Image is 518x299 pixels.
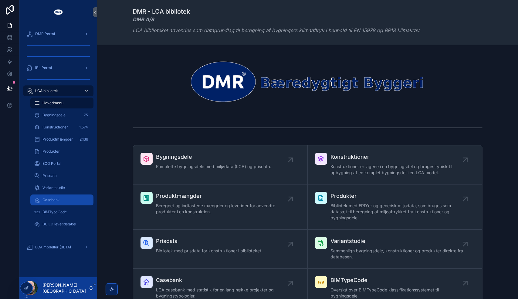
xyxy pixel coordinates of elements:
[156,192,290,200] span: Produktmængder
[42,137,73,142] span: Produktmængder
[133,16,154,22] em: DMR A/S
[35,88,58,93] span: LCA bibliotek
[133,27,421,33] em: LCA biblioteket anvendes som datagrundlag til beregning af bygningers klimaaftryk i henhold til E...
[133,7,421,16] h1: DMR - LCA bibliotek
[42,222,76,227] span: BUILD levetidstabel
[42,198,60,202] span: Casebank
[53,7,63,17] img: App logo
[30,146,93,157] a: Produkter
[308,145,482,184] a: KonstruktionerKonstruktioner er lagene i en bygningsdel og bruges typisk til opbygning af en komp...
[308,230,482,269] a: VariantstudieSammenlign bygningsdele, konstruktioner og produkter direkte fra databasen.
[133,230,308,269] a: PrisdataBibliotek med prisdata for konstruktioner i biblioteket.
[30,122,93,133] a: Konstruktioner1,574
[42,173,57,178] span: Prisdata
[331,248,465,260] span: Sammenlign bygningsdele, konstruktioner og produkter direkte fra databasen.
[331,276,465,284] span: BIMTypeCode
[156,287,290,299] span: LCA casebank med statistik for en lang række projekter og bygningstypologier.
[42,161,61,166] span: ECO Portal
[308,184,482,230] a: ProdukterBibliotek med EPD'er og generisk miljødata, som bruges som datasæt til beregning af milj...
[23,85,93,96] a: LCA bibliotek
[30,170,93,181] a: Prisdata
[82,111,90,119] div: 75
[78,136,90,143] div: 2,136
[30,194,93,205] a: Casebank
[133,60,482,103] img: 30478-dmr_logo_baeredygtigt-byggeri_space-arround---noloco---narrow---transparrent---white-DMR.png
[331,192,465,200] span: Produkter
[30,134,93,145] a: Produktmængder2,136
[133,145,308,184] a: BygningsdeleKomplette bygningsdele med miljødata (LCA) og prisdata.
[42,113,66,118] span: Bygningsdele
[30,110,93,121] a: Bygningsdele75
[156,276,290,284] span: Casebank
[77,124,90,131] div: 1,574
[156,237,263,245] span: Prisdata
[156,153,272,161] span: Bygningsdele
[35,65,52,70] span: iBL Portal
[42,125,68,130] span: Konstruktioner
[30,182,93,193] a: Variantstudie
[42,282,89,294] p: [PERSON_NAME] [GEOGRAPHIC_DATA]
[156,203,290,215] span: Beregnet og indtastede mængder og levetider for anvendte produkter i en konstruktion.
[30,98,93,108] a: Hovedmenu
[42,185,65,190] span: Variantstudie
[23,28,93,39] a: DMR Portal
[331,287,465,299] span: Oversigt over BIMTypeCode klassifikationssystemet til bygningsdele.
[23,242,93,253] a: LCA modeller (BETA)
[42,149,60,154] span: Produkter
[156,164,272,170] span: Komplette bygningsdele med miljødata (LCA) og prisdata.
[23,62,93,73] a: iBL Portal
[35,32,55,36] span: DMR Portal
[331,203,465,221] span: Bibliotek med EPD'er og generisk miljødata, som bruges som datasæt til beregning af miljøaftrykke...
[35,245,71,250] span: LCA modeller (BETA)
[19,24,97,261] div: scrollable content
[156,248,263,254] span: Bibliotek med prisdata for konstruktioner i biblioteket.
[133,184,308,230] a: ProduktmængderBeregnet og indtastede mængder og levetider for anvendte produkter i en konstruktion.
[331,153,465,161] span: Konstruktioner
[30,219,93,230] a: BUILD levetidstabel
[30,158,93,169] a: ECO Portal
[331,237,465,245] span: Variantstudie
[331,164,465,176] span: Konstruktioner er lagene i en bygningsdel og bruges typisk til opbygning af en komplet bygningsde...
[30,207,93,218] a: BIMTypeCode
[42,101,63,105] span: Hovedmenu
[42,210,67,214] span: BIMTypeCode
